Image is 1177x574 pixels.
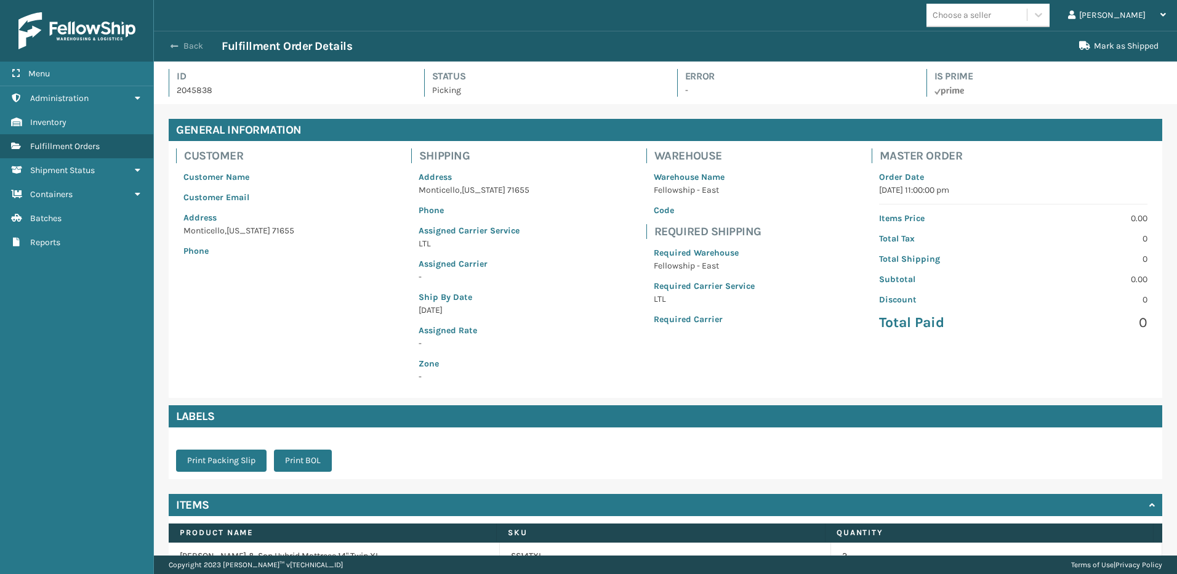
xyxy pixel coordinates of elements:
[419,257,529,270] p: Assigned Carrier
[30,117,66,127] span: Inventory
[880,148,1155,163] h4: Master Order
[419,357,529,370] p: Zone
[1072,34,1166,59] button: Mark as Shipped
[419,270,529,283] p: -
[1079,41,1090,50] i: Mark as Shipped
[180,527,485,538] label: Product Name
[1115,560,1162,569] a: Privacy Policy
[177,69,402,84] h4: Id
[169,119,1162,141] h4: General Information
[183,225,225,236] span: Monticello
[222,39,352,54] h3: Fulfillment Order Details
[169,543,500,570] td: [PERSON_NAME] & Son Hybrid Mattress 14" Twin XL
[183,212,217,223] span: Address
[30,165,95,176] span: Shipment Status
[18,12,135,49] img: logo
[183,245,294,257] p: Phone
[879,313,1006,332] p: Total Paid
[419,185,460,195] span: Monticello
[227,225,270,236] span: [US_STATE]
[30,141,100,152] span: Fulfillment Orders
[1021,232,1147,245] p: 0
[432,69,655,84] h4: Status
[879,293,1006,306] p: Discount
[419,172,452,182] span: Address
[654,246,755,259] p: Required Warehouse
[184,148,302,163] h4: Customer
[1021,212,1147,225] p: 0.00
[1021,313,1147,332] p: 0
[1021,253,1147,265] p: 0
[654,259,755,272] p: Fellowship - East
[183,171,294,184] p: Customer Name
[419,148,537,163] h4: Shipping
[879,212,1006,225] p: Items Price
[654,293,755,305] p: LTL
[419,291,529,304] p: Ship By Date
[879,232,1006,245] p: Total Tax
[654,280,755,293] p: Required Carrier Service
[1021,273,1147,286] p: 0.00
[225,225,227,236] span: ,
[165,41,222,52] button: Back
[419,337,529,350] p: -
[176,450,267,472] button: Print Packing Slip
[933,9,991,22] div: Choose a seller
[654,148,762,163] h4: Warehouse
[274,450,332,472] button: Print BOL
[30,213,62,224] span: Batches
[419,324,529,337] p: Assigned Rate
[176,498,209,512] h4: Items
[654,313,755,326] p: Required Carrier
[685,69,904,84] h4: Error
[462,185,505,195] span: [US_STATE]
[654,171,755,184] p: Warehouse Name
[507,185,529,195] span: 71655
[879,253,1006,265] p: Total Shipping
[879,273,1006,286] p: Subtotal
[508,527,813,538] label: SKU
[837,527,1142,538] label: Quantity
[28,68,50,79] span: Menu
[419,237,529,250] p: LTL
[169,556,343,574] p: Copyright 2023 [PERSON_NAME]™ v [TECHNICAL_ID]
[654,184,755,196] p: Fellowship - East
[1021,293,1147,306] p: 0
[879,184,1147,196] p: [DATE] 11:00:00 pm
[511,550,543,562] a: SS14TXL
[183,191,294,204] p: Customer Email
[30,237,60,248] span: Reports
[1071,556,1162,574] div: |
[419,224,529,237] p: Assigned Carrier Service
[432,84,655,97] p: Picking
[169,405,1162,427] h4: Labels
[654,204,755,217] p: Code
[419,304,529,317] p: [DATE]
[272,225,294,236] span: 71655
[685,84,904,97] p: -
[177,84,402,97] p: 2045838
[460,185,462,195] span: ,
[654,224,762,239] h4: Required Shipping
[831,543,1162,570] td: 2
[419,357,529,382] span: -
[879,171,1147,184] p: Order Date
[934,69,1162,84] h4: Is Prime
[30,93,89,103] span: Administration
[1071,560,1114,569] a: Terms of Use
[419,204,529,217] p: Phone
[30,189,73,200] span: Containers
